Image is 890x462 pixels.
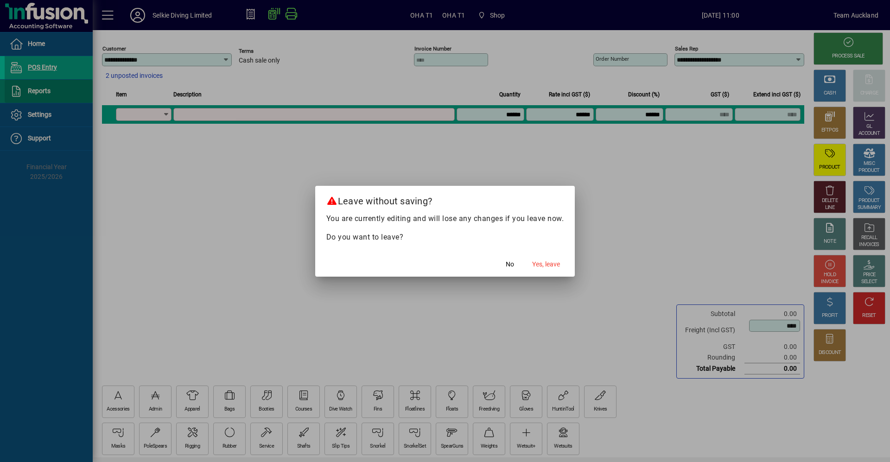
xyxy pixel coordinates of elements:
p: Do you want to leave? [326,232,564,243]
span: Yes, leave [532,259,560,269]
button: No [495,256,525,273]
span: No [506,259,514,269]
button: Yes, leave [528,256,564,273]
h2: Leave without saving? [315,186,575,213]
p: You are currently editing and will lose any changes if you leave now. [326,213,564,224]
